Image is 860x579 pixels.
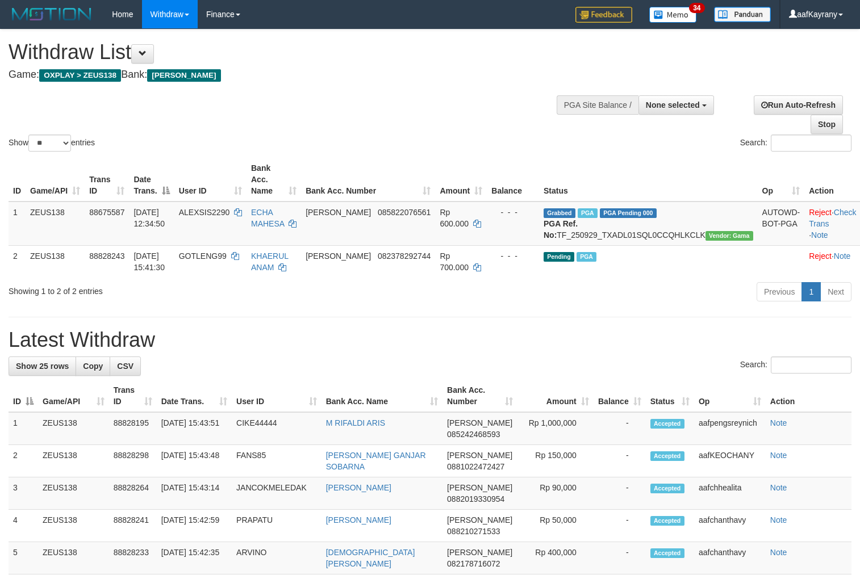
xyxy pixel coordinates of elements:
[442,380,517,412] th: Bank Acc. Number: activate to sort column ascending
[9,6,95,23] img: MOTION_logo.png
[89,208,124,217] span: 88675587
[9,477,38,510] td: 3
[771,356,851,374] input: Search:
[9,158,26,202] th: ID
[301,158,435,202] th: Bank Acc. Number: activate to sort column ascending
[232,542,322,574] td: ARVINO
[326,483,391,492] a: [PERSON_NAME]
[517,445,594,477] td: Rp 150,000
[326,515,391,525] a: [PERSON_NAME]
[76,356,110,376] a: Copy
[801,282,821,301] a: 1
[575,7,632,23] img: Feedback.jpg
[9,69,562,81] h4: Game: Bank:
[38,380,109,412] th: Game/API: activate to sort column ascending
[9,445,38,477] td: 2
[757,282,802,301] a: Previous
[694,445,766,477] td: aafKEOCHANY
[820,282,851,301] a: Next
[557,95,638,115] div: PGA Site Balance /
[650,484,684,493] span: Accepted
[638,95,714,115] button: None selected
[232,445,322,477] td: FANS85
[326,548,415,568] a: [DEMOGRAPHIC_DATA][PERSON_NAME]
[157,412,232,445] td: [DATE] 15:43:51
[491,207,535,218] div: - - -
[770,548,787,557] a: Note
[577,252,596,262] span: Marked by aafpengsreynich
[649,7,697,23] img: Button%20Memo.svg
[758,202,805,246] td: AUTOWD-BOT-PGA
[157,542,232,574] td: [DATE] 15:42:35
[694,412,766,445] td: aafpengsreynich
[26,202,85,246] td: ZEUS138
[326,418,385,427] a: M RIFALDI ARIS
[600,208,657,218] span: PGA Pending
[770,515,787,525] a: Note
[179,208,230,217] span: ALEXSIS2290
[447,483,512,492] span: [PERSON_NAME]
[447,430,500,439] span: Copy 085242468593 to clipboard
[594,445,646,477] td: -
[740,356,851,374] label: Search:
[447,451,512,460] span: [PERSON_NAME]
[157,380,232,412] th: Date Trans.: activate to sort column ascending
[38,412,109,445] td: ZEUS138
[650,516,684,526] span: Accepted
[83,362,103,371] span: Copy
[39,69,121,82] span: OXPLAY > ZEUS138
[578,208,598,218] span: Marked by aafpengsreynich
[232,412,322,445] td: CIKE44444
[694,542,766,574] td: aafchanthavy
[594,510,646,542] td: -
[594,542,646,574] td: -
[539,202,758,246] td: TF_250929_TXADL01SQL0CCQHLKCLK
[9,510,38,542] td: 4
[157,477,232,510] td: [DATE] 15:43:14
[811,230,828,240] a: Note
[809,251,832,261] a: Reject
[9,412,38,445] td: 1
[594,477,646,510] td: -
[447,548,512,557] span: [PERSON_NAME]
[133,208,165,228] span: [DATE] 12:34:50
[440,208,469,228] span: Rp 600.000
[251,251,289,272] a: KHAERUL ANAM
[9,329,851,351] h1: Latest Withdraw
[517,380,594,412] th: Amount: activate to sort column ascending
[689,3,704,13] span: 34
[771,135,851,152] input: Search:
[26,245,85,278] td: ZEUS138
[544,219,578,240] b: PGA Ref. No:
[26,158,85,202] th: Game/API: activate to sort column ascending
[834,251,851,261] a: Note
[447,515,512,525] span: [PERSON_NAME]
[650,451,684,461] span: Accepted
[544,252,574,262] span: Pending
[9,542,38,574] td: 5
[306,251,371,261] span: [PERSON_NAME]
[440,251,469,272] span: Rp 700.000
[174,158,247,202] th: User ID: activate to sort column ascending
[110,356,141,376] a: CSV
[594,412,646,445] td: -
[705,231,753,241] span: Vendor URL: https://trx31.1velocity.biz
[147,69,220,82] span: [PERSON_NAME]
[9,245,26,278] td: 2
[109,542,157,574] td: 88828233
[714,7,771,22] img: panduan.png
[157,445,232,477] td: [DATE] 15:43:48
[85,158,129,202] th: Trans ID: activate to sort column ascending
[9,135,95,152] label: Show entries
[740,135,851,152] label: Search:
[694,477,766,510] td: aafchhealita
[447,494,504,504] span: Copy 0882019330954 to clipboard
[9,380,38,412] th: ID: activate to sort column descending
[133,251,165,272] span: [DATE] 15:41:30
[646,380,694,412] th: Status: activate to sort column ascending
[38,477,109,510] td: ZEUS138
[650,548,684,558] span: Accepted
[650,419,684,429] span: Accepted
[646,100,700,110] span: None selected
[517,510,594,542] td: Rp 50,000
